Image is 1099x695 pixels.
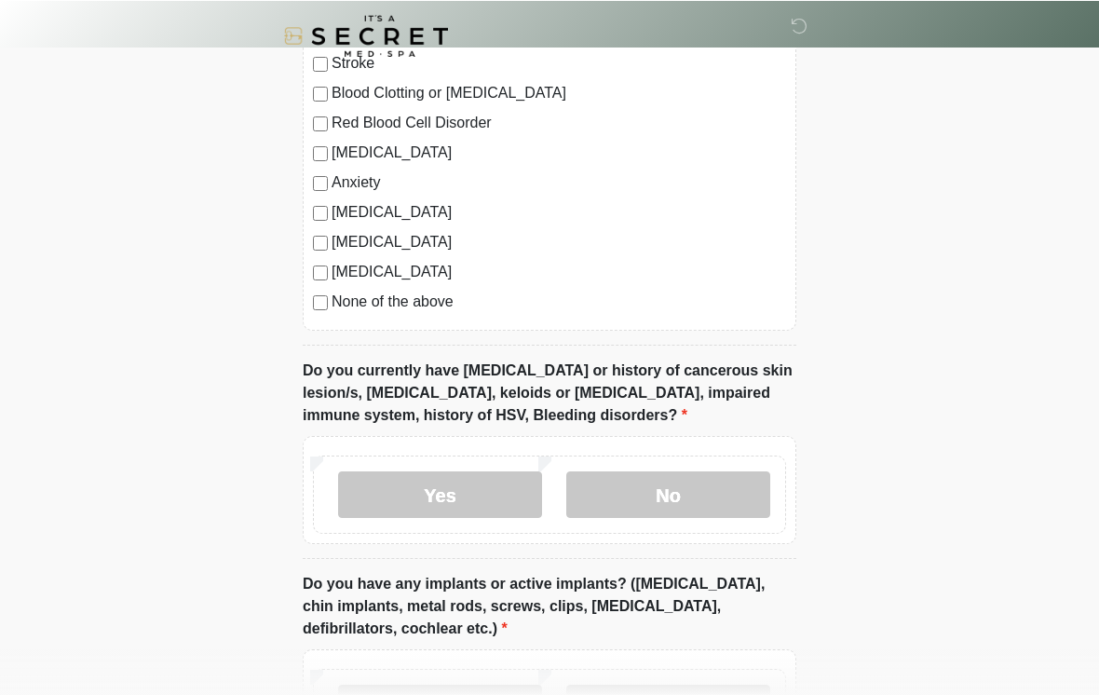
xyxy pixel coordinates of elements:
[332,111,786,133] label: Red Blood Cell Disorder
[566,470,770,517] label: No
[338,470,542,517] label: Yes
[313,116,328,130] input: Red Blood Cell Disorder
[313,294,328,309] input: None of the above
[332,141,786,163] label: [MEDICAL_DATA]
[313,235,328,250] input: [MEDICAL_DATA]
[313,86,328,101] input: Blood Clotting or [MEDICAL_DATA]
[332,290,786,312] label: None of the above
[313,145,328,160] input: [MEDICAL_DATA]
[313,265,328,279] input: [MEDICAL_DATA]
[303,572,796,639] label: Do you have any implants or active implants? ([MEDICAL_DATA], chin implants, metal rods, screws, ...
[332,260,786,282] label: [MEDICAL_DATA]
[332,200,786,223] label: [MEDICAL_DATA]
[313,205,328,220] input: [MEDICAL_DATA]
[303,359,796,426] label: Do you currently have [MEDICAL_DATA] or history of cancerous skin lesion/s, [MEDICAL_DATA], keloi...
[332,170,786,193] label: Anxiety
[332,81,786,103] label: Blood Clotting or [MEDICAL_DATA]
[284,14,448,56] img: It's A Secret Med Spa Logo
[332,230,786,252] label: [MEDICAL_DATA]
[313,175,328,190] input: Anxiety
